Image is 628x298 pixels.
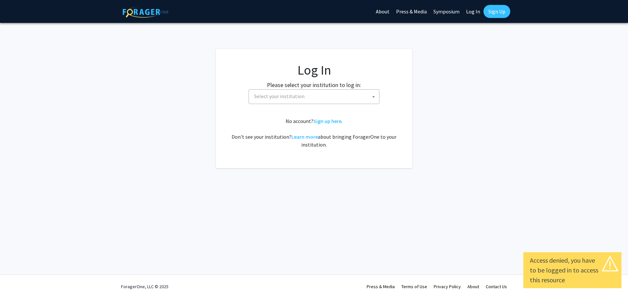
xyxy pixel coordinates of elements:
[252,90,379,103] span: Select your institution
[254,93,305,99] span: Select your institution
[121,275,168,298] div: ForagerOne, LLC © 2025
[486,284,507,289] a: Contact Us
[313,118,341,124] a: Sign up here
[249,89,379,104] span: Select your institution
[401,284,427,289] a: Terms of Use
[267,80,361,89] label: Please select your institution to log in:
[123,6,168,18] img: ForagerOne Logo
[229,117,399,149] div: No account? . Don't see your institution? about bringing ForagerOne to your institution.
[367,284,395,289] a: Press & Media
[434,284,461,289] a: Privacy Policy
[229,62,399,78] h1: Log In
[467,284,479,289] a: About
[291,133,318,140] a: Learn more about bringing ForagerOne to your institution
[483,5,510,18] a: Sign Up
[530,255,615,285] div: Access denied, you have to be logged in to access this resource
